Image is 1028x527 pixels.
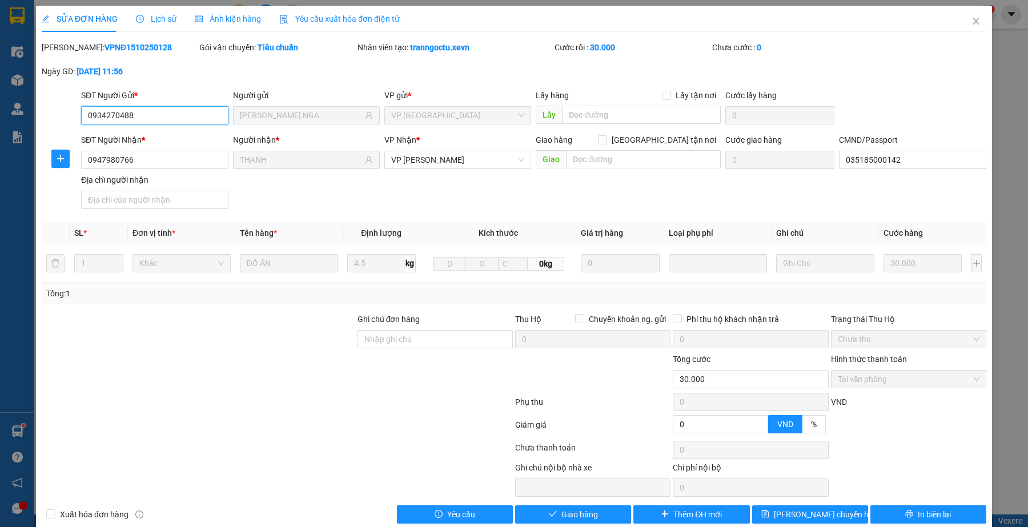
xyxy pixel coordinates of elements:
input: Địa chỉ của người nhận [81,191,228,209]
div: Ghi chú nội bộ nhà xe [515,461,670,478]
input: Ghi Chú [776,254,874,272]
span: In biên lai [918,508,951,521]
span: edit [42,15,50,23]
span: Khác [139,255,224,272]
div: Tổng: 1 [46,287,397,300]
span: close [971,17,981,26]
img: logo.jpg [14,14,71,71]
input: VD: Bàn, Ghế [240,254,338,272]
span: Kích thước [479,228,518,238]
div: VP gửi [384,89,531,102]
b: VPNĐ1510250128 [105,43,172,52]
button: plus [971,254,982,272]
div: Chưa thanh toán [514,441,672,461]
button: plus [51,150,70,168]
span: Giao hàng [561,508,598,521]
span: % [811,420,817,429]
th: Ghi chú [772,222,879,244]
b: 0 [757,43,761,52]
span: Tổng cước [673,355,710,364]
span: save [761,510,769,519]
span: Phí thu hộ khách nhận trả [682,313,784,325]
span: Lấy hàng [536,91,569,100]
div: Ngày GD: [42,65,197,78]
input: 0 [581,254,660,272]
input: Ghi chú đơn hàng [358,330,513,348]
input: R [465,257,499,271]
span: VP Nam Định [391,107,524,124]
span: Lấy [536,106,562,124]
input: Cước lấy hàng [725,106,834,124]
b: [DATE] 11:56 [77,67,123,76]
span: Tên hàng [240,228,277,238]
span: Chuyển khoản ng. gửi [584,313,670,325]
div: Phụ thu [514,396,672,416]
input: Cước giao hàng [725,151,834,169]
li: Số 10 ngõ 15 Ngọc Hồi, Q.[PERSON_NAME], [GEOGRAPHIC_DATA] [107,28,477,42]
button: exclamation-circleYêu cầu [397,505,513,524]
span: user [365,156,373,164]
span: Ảnh kiện hàng [195,14,261,23]
input: Dọc đường [566,150,721,168]
div: SĐT Người Gửi [81,89,228,102]
span: Thu Hộ [515,315,541,324]
input: D [433,257,466,271]
input: Dọc đường [562,106,721,124]
div: Cước rồi : [555,41,710,54]
span: Xuất hóa đơn hàng [55,508,133,521]
span: Giao hàng [536,135,572,144]
span: VND [831,397,847,407]
span: Giá trị hàng [581,228,623,238]
img: icon [279,15,288,24]
input: Tên người nhận [240,154,363,166]
th: Loại phụ phí [664,222,772,244]
span: Đơn vị tính [132,228,175,238]
div: SĐT Người Nhận [81,134,228,146]
b: Tiêu chuẩn [258,43,298,52]
input: Tên người gửi [240,109,363,122]
span: clock-circle [136,15,144,23]
span: picture [195,15,203,23]
button: printerIn biên lai [870,505,986,524]
span: printer [905,510,913,519]
span: user [365,111,373,119]
input: 0 [884,254,962,272]
span: SL [74,228,83,238]
span: Thêm ĐH mới [673,508,722,521]
span: VND [777,420,793,429]
span: plus [661,510,669,519]
span: Định lượng [361,228,401,238]
span: info-circle [135,510,143,518]
span: Chưa thu [838,331,979,348]
span: Yêu cầu xuất hóa đơn điện tử [279,14,400,23]
span: Cước hàng [884,228,923,238]
div: [PERSON_NAME]: [42,41,197,54]
span: exclamation-circle [435,510,443,519]
div: Giảm giá [514,419,672,439]
button: save[PERSON_NAME] chuyển hoàn [752,505,868,524]
div: Chưa cước : [712,41,868,54]
div: Người nhận [233,134,380,146]
span: VP Nhận [384,135,416,144]
button: checkGiao hàng [515,505,631,524]
input: C [498,257,528,271]
b: tranngoctu.xevn [410,43,469,52]
span: Giao [536,150,566,168]
span: Tại văn phòng [838,371,979,388]
div: Địa chỉ người nhận [81,174,228,186]
label: Ghi chú đơn hàng [358,315,420,324]
div: Người gửi [233,89,380,102]
button: Close [960,6,992,38]
label: Cước lấy hàng [725,91,777,100]
span: check [549,510,557,519]
span: VP Lê Duẩn [391,151,524,168]
div: Nhân viên tạo: [358,41,552,54]
div: Gói vận chuyển: [199,41,355,54]
span: 0kg [528,257,564,271]
b: GỬI : VP [PERSON_NAME] [14,83,199,102]
span: [GEOGRAPHIC_DATA] tận nơi [607,134,721,146]
div: CMND/Passport [839,134,986,146]
label: Cước giao hàng [725,135,782,144]
span: Lịch sử [136,14,176,23]
b: 30.000 [590,43,615,52]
